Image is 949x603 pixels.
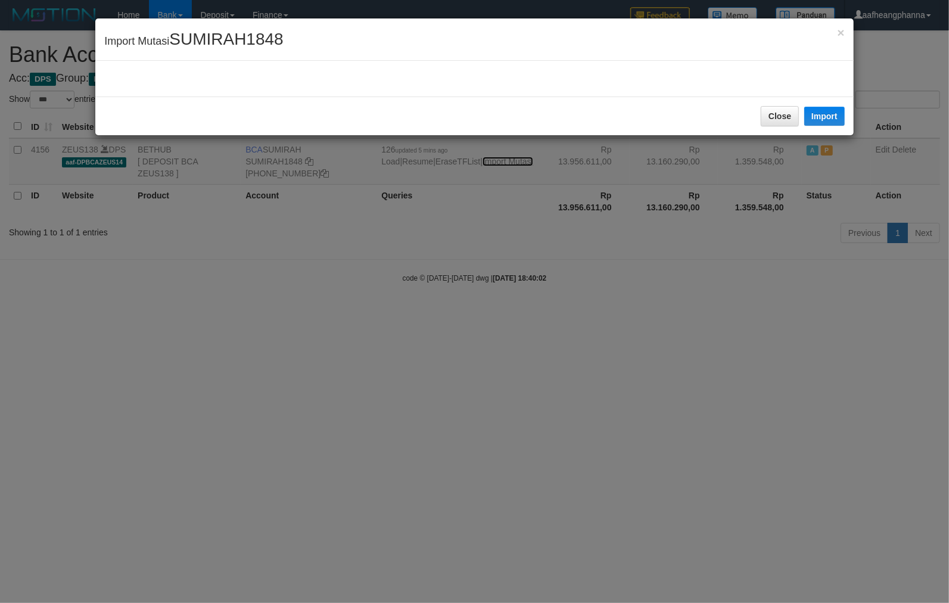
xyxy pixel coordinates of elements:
span: × [837,26,844,39]
button: Import [804,107,845,126]
span: SUMIRAH1848 [169,30,283,48]
button: Close [837,26,844,39]
span: Import Mutasi [104,35,283,47]
button: Close [761,106,799,126]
